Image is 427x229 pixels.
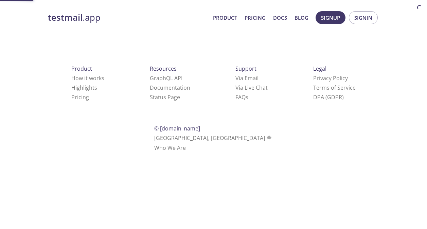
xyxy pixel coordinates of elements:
a: Highlights [71,84,97,91]
a: Documentation [150,84,190,91]
a: Privacy Policy [313,74,348,82]
a: Via Email [235,74,259,82]
strong: testmail [48,12,83,23]
span: Product [71,65,92,72]
a: Terms of Service [313,84,356,91]
a: Blog [295,13,308,22]
a: Pricing [71,93,89,101]
span: Legal [313,65,326,72]
span: Resources [150,65,177,72]
span: © [DOMAIN_NAME] [154,125,200,132]
a: Status Page [150,93,180,101]
button: Signup [316,11,345,24]
a: Via Live Chat [235,84,268,91]
a: Who We Are [154,144,186,152]
a: Pricing [245,13,266,22]
span: s [246,93,248,101]
span: Support [235,65,256,72]
a: Product [213,13,237,22]
a: FAQ [235,93,248,101]
a: GraphQL API [150,74,182,82]
a: How it works [71,74,104,82]
button: Signin [349,11,378,24]
span: Signup [321,13,340,22]
a: DPA (GDPR) [313,93,344,101]
span: [GEOGRAPHIC_DATA], [GEOGRAPHIC_DATA] [154,134,273,142]
span: Signin [354,13,372,22]
a: testmail.app [48,12,208,23]
a: Docs [273,13,287,22]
